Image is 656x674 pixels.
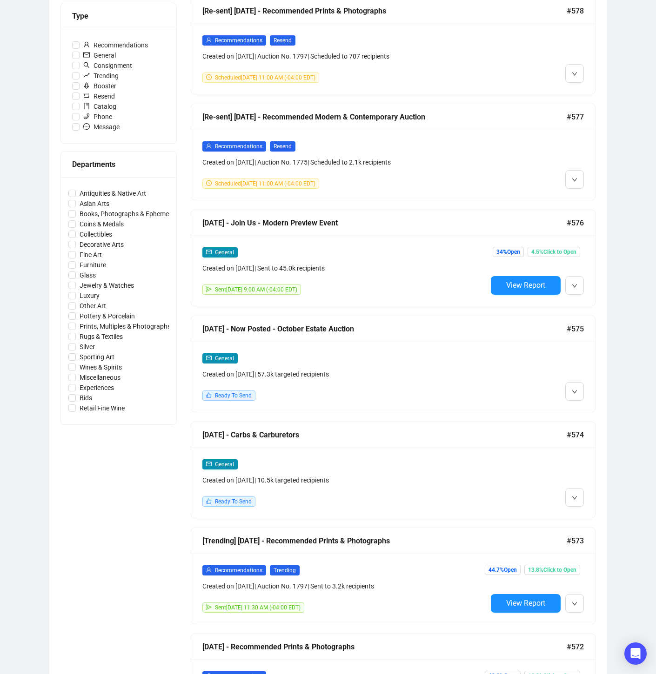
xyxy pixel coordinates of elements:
span: mail [206,249,212,255]
span: #578 [567,5,584,17]
div: Created on [DATE] | 57.3k targeted recipients [202,369,487,379]
a: [Re-sent] [DATE] - Recommended Modern & Contemporary Auction#577userRecommendationsResendCreated ... [191,104,596,200]
span: Recommendations [215,143,262,150]
span: Silver [76,342,99,352]
span: message [83,123,90,130]
div: [DATE] - Now Posted - October Estate Auction [202,323,567,335]
span: Consignment [80,60,136,71]
span: Scheduled [DATE] 11:00 AM (-04:00 EDT) [215,74,315,81]
span: like [206,498,212,504]
span: Trending [80,71,122,81]
span: 34% Open [493,247,524,257]
span: 4.5% Click to Open [528,247,580,257]
span: Miscellaneous [76,372,124,383]
span: Jewelry & Watches [76,280,138,291]
div: [Trending] [DATE] - Recommended Prints & Photographs [202,535,567,547]
span: user [206,567,212,573]
span: Glass [76,270,100,280]
span: 13.8% Click to Open [524,565,580,575]
a: [DATE] - Join Us - Modern Preview Event#576mailGeneralCreated on [DATE]| Sent to 45.0k recipients... [191,210,596,306]
span: retweet [83,93,90,99]
span: rocket [83,82,90,89]
button: View Report [491,276,561,295]
span: General [215,461,234,468]
div: Created on [DATE] | Auction No. 1797 | Scheduled to 707 recipients [202,51,487,61]
span: Antiquities & Native Art [76,188,150,198]
span: Phone [80,112,116,122]
div: [DATE] - Join Us - Modern Preview Event [202,217,567,229]
span: Rugs & Textiles [76,331,127,342]
span: user [206,37,212,43]
span: #573 [567,535,584,547]
span: Resend [270,35,295,46]
span: Experiences [76,383,118,393]
span: General [80,50,120,60]
div: Created on [DATE] | 10.5k targeted recipients [202,475,487,485]
span: View Report [506,281,545,290]
span: Pottery & Porcelain [76,311,139,321]
span: #574 [567,429,584,441]
span: Recommendations [80,40,152,50]
span: Resend [270,141,295,152]
span: Asian Arts [76,198,113,209]
div: Departments [72,159,165,170]
span: Message [80,122,123,132]
span: user [83,41,90,48]
div: [Re-sent] [DATE] - Recommended Modern & Contemporary Auction [202,111,567,123]
span: View Report [506,599,545,608]
div: Type [72,10,165,22]
a: [Trending] [DATE] - Recommended Prints & Photographs#573userRecommendationsTrendingCreated on [DA... [191,528,596,624]
div: [Re-sent] [DATE] - Recommended Prints & Photographs [202,5,567,17]
span: Prints, Multiples & Photographs [76,321,174,331]
a: [DATE] - Now Posted - October Estate Auction#575mailGeneralCreated on [DATE]| 57.3k targeted reci... [191,316,596,412]
span: down [572,71,577,77]
span: Sent [DATE] 9:00 AM (-04:00 EDT) [215,286,297,293]
span: Booster [80,81,120,91]
div: Created on [DATE] | Auction No. 1775 | Scheduled to 2.1k recipients [202,157,487,167]
span: mail [206,461,212,467]
span: search [83,62,90,68]
span: down [572,283,577,289]
span: Scheduled [DATE] 11:00 AM (-04:00 EDT) [215,180,315,187]
span: Books, Photographs & Ephemera [76,209,179,219]
div: Created on [DATE] | Auction No. 1797 | Sent to 3.2k recipients [202,581,487,591]
span: Coins & Medals [76,219,127,229]
span: Recommendations [215,567,262,574]
span: Furniture [76,260,110,270]
span: Resend [80,91,119,101]
div: [DATE] - Carbs & Carburetors [202,429,567,441]
span: Sporting Art [76,352,118,362]
span: mail [206,355,212,361]
span: General [215,249,234,256]
span: like [206,392,212,398]
span: clock-circle [206,74,212,80]
span: user [206,143,212,149]
span: Sent [DATE] 11:30 AM (-04:00 EDT) [215,604,301,611]
span: book [83,103,90,109]
div: Open Intercom Messenger [624,642,647,665]
div: Created on [DATE] | Sent to 45.0k recipients [202,263,487,273]
span: Trending [270,565,300,575]
div: [DATE] - Recommended Prints & Photographs [202,641,567,653]
span: Luxury [76,291,103,301]
span: #576 [567,217,584,229]
span: Wines & Spirits [76,362,126,372]
span: #577 [567,111,584,123]
span: down [572,389,577,395]
span: Fine Art [76,250,106,260]
span: Collectibles [76,229,116,239]
span: down [572,495,577,501]
span: General [215,355,234,362]
span: #572 [567,641,584,653]
span: Ready To Send [215,498,252,505]
span: clock-circle [206,180,212,186]
span: Recommendations [215,37,262,44]
span: phone [83,113,90,119]
span: Other Art [76,301,110,311]
span: Bids [76,393,96,403]
button: View Report [491,594,561,613]
span: 44.7% Open [485,565,521,575]
span: send [206,286,212,292]
span: rise [83,72,90,79]
span: Retail Fine Wine [76,403,128,413]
